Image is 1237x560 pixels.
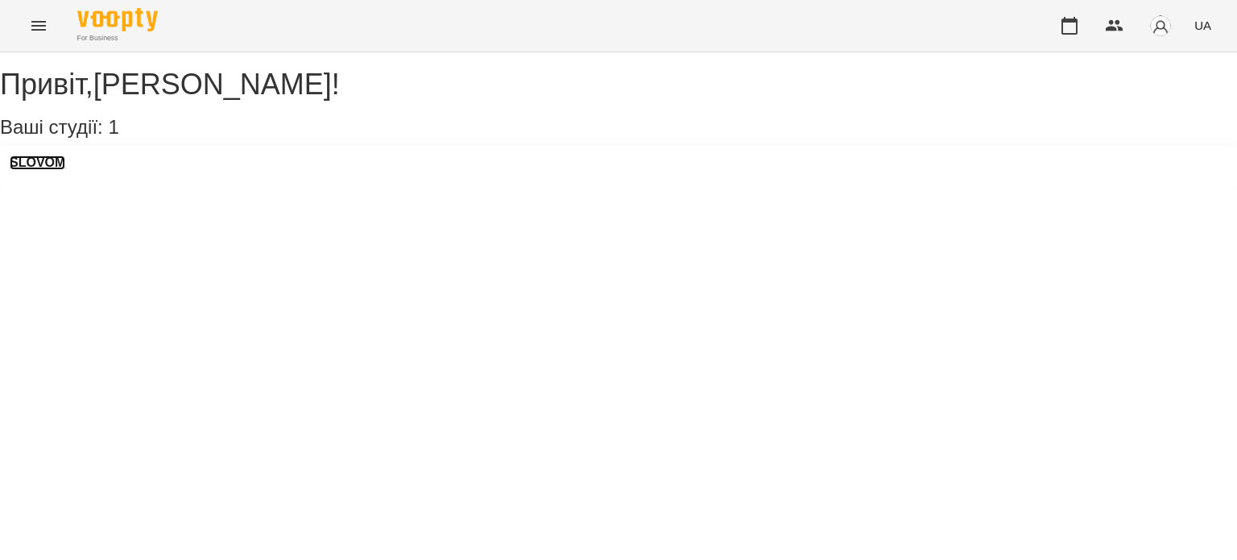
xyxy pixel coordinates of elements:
[77,33,158,44] span: For Business
[1188,10,1218,40] button: UA
[10,156,65,170] a: SLOVOM
[1194,17,1211,34] span: UA
[108,116,118,138] span: 1
[77,8,158,31] img: Voopty Logo
[1149,15,1172,37] img: avatar_s.png
[19,6,58,45] button: Menu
